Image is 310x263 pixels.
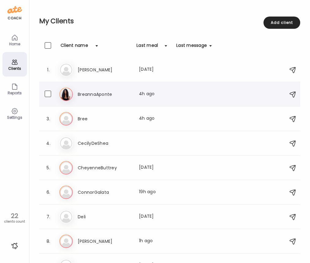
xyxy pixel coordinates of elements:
[45,238,52,245] div: 8.
[78,66,132,73] h3: [PERSON_NAME]
[39,17,300,26] h2: My Clients
[78,164,132,171] h3: CheyenneButtrey
[4,66,26,70] div: Clients
[4,91,26,95] div: Reports
[78,213,132,220] h3: Deli
[45,189,52,196] div: 6.
[139,189,171,196] div: 19h ago
[139,238,171,245] div: 1h ago
[263,17,300,29] div: Add client
[139,164,171,171] div: [DATE]
[61,42,88,52] div: Client name
[78,140,132,147] h3: CecilyDeShea
[45,213,52,220] div: 7.
[8,16,21,21] div: coach
[2,212,27,220] div: 22
[4,42,26,46] div: Home
[139,213,171,220] div: [DATE]
[2,220,27,224] div: clients count
[45,164,52,171] div: 5.
[78,115,132,122] h3: Bree
[45,66,52,73] div: 1.
[139,115,171,122] div: 4h ago
[78,238,132,245] h3: [PERSON_NAME]
[78,91,132,98] h3: BreannaAponte
[4,115,26,119] div: Settings
[45,115,52,122] div: 3.
[45,140,52,147] div: 4.
[7,5,22,15] img: ate
[139,66,171,73] div: [DATE]
[176,42,207,52] div: Last message
[136,42,158,52] div: Last meal
[139,91,171,98] div: 4h ago
[78,189,132,196] h3: ConnorGalata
